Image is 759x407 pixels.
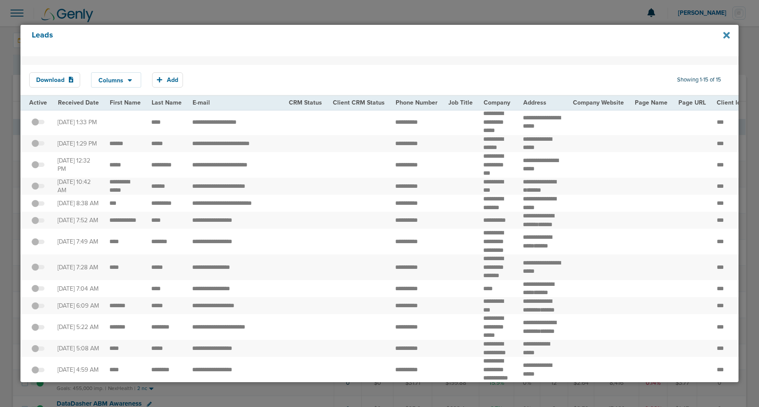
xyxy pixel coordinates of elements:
td: [DATE] 7:52 AM [52,212,104,229]
td: [DATE] 5:22 AM [52,314,104,340]
td: [DATE] 8:38 AM [52,195,104,212]
span: Active [29,99,47,106]
h4: Leads [32,31,660,51]
button: Add [152,72,183,88]
th: Client CRM Status [327,96,390,109]
td: [DATE] 5:08 AM [52,340,104,357]
td: [DATE] 4:59 AM [52,357,104,383]
th: Company Website [568,96,630,109]
button: Download [29,72,81,88]
span: Received Date [58,99,99,106]
span: CRM Status [289,99,322,106]
span: First Name [110,99,141,106]
span: Phone Number [396,99,437,106]
th: Company [478,96,518,109]
td: [DATE] 7:28 AM [52,254,104,280]
span: Client Id [717,99,741,106]
span: Page URL [678,99,706,106]
th: Address [518,96,568,109]
th: Page Name [630,96,673,109]
span: E-mail [193,99,210,106]
td: [DATE] 1:33 PM [52,109,104,135]
span: Showing 1-15 of 15 [677,76,721,84]
td: [DATE] 7:04 AM [52,280,104,297]
td: [DATE] 7:49 AM [52,229,104,254]
td: [DATE] 10:42 AM [52,178,104,195]
td: [DATE] 12:32 PM [52,152,104,178]
th: Job Title [443,96,478,109]
td: [DATE] 6:09 AM [52,297,104,314]
td: [DATE] 1:29 PM [52,135,104,152]
span: Add [167,77,178,84]
span: Last Name [152,99,182,106]
span: Columns [98,78,123,84]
